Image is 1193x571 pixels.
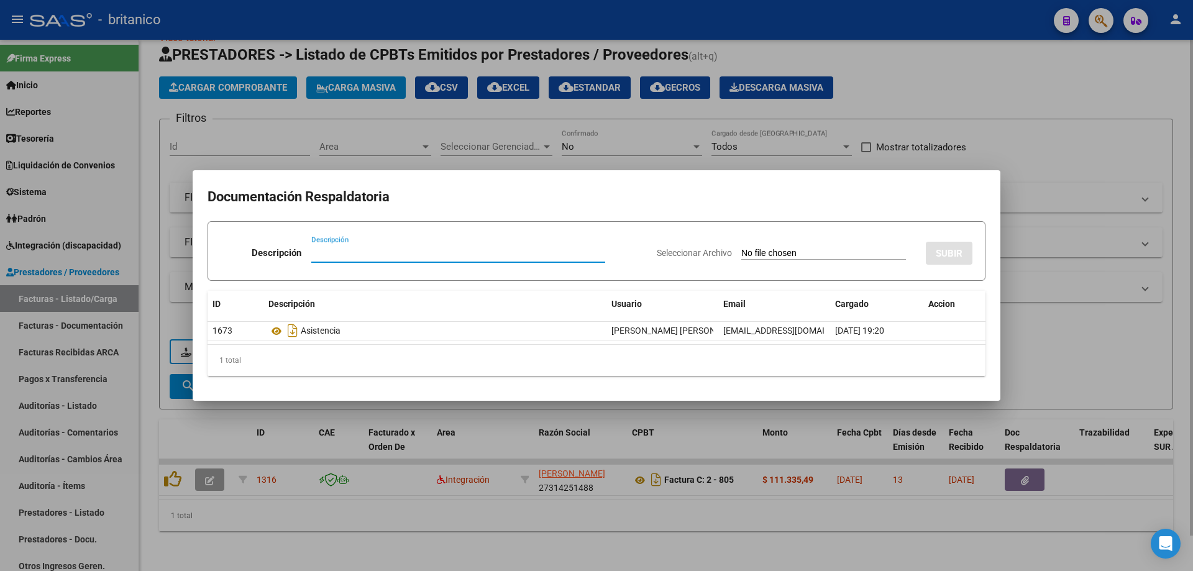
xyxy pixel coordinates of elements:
[208,345,985,376] div: 1 total
[213,326,232,336] span: 1673
[936,248,962,259] span: SUBIR
[1151,529,1181,559] div: Open Intercom Messenger
[923,291,985,317] datatable-header-cell: Accion
[723,299,746,309] span: Email
[208,185,985,209] h2: Documentación Respaldatoria
[835,299,869,309] span: Cargado
[657,248,732,258] span: Seleccionar Archivo
[213,299,221,309] span: ID
[606,291,718,317] datatable-header-cell: Usuario
[611,326,746,336] span: [PERSON_NAME] [PERSON_NAME]
[268,321,601,340] div: Asistencia
[252,246,301,260] p: Descripción
[723,326,861,336] span: [EMAIL_ADDRESS][DOMAIN_NAME]
[611,299,642,309] span: Usuario
[926,242,972,265] button: SUBIR
[830,291,923,317] datatable-header-cell: Cargado
[208,291,263,317] datatable-header-cell: ID
[928,299,955,309] span: Accion
[268,299,315,309] span: Descripción
[285,321,301,340] i: Descargar documento
[718,291,830,317] datatable-header-cell: Email
[835,326,884,336] span: [DATE] 19:20
[263,291,606,317] datatable-header-cell: Descripción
